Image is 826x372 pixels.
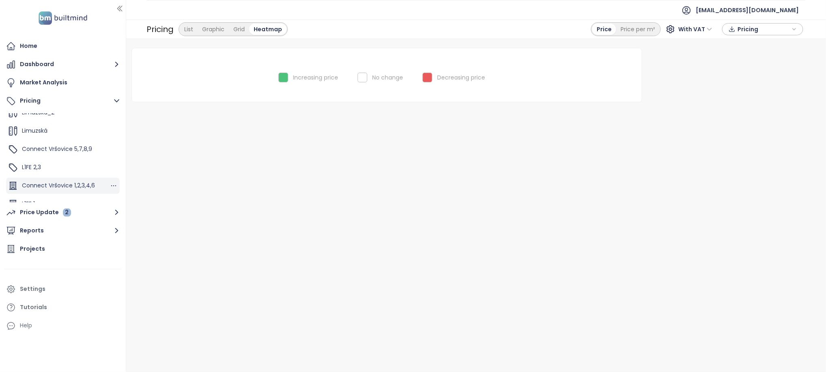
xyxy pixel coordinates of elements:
div: List [180,24,198,35]
button: Reports [4,223,122,239]
img: logo [36,10,90,26]
div: L1FE 2,3 [6,159,120,176]
a: Projects [4,241,122,257]
div: Price per m² [616,24,660,35]
div: Limuzská [6,123,120,139]
span: Connect Vršovice 1,2,3,4,6 [22,181,95,189]
div: Projects [20,244,45,254]
span: Pricing [738,23,790,35]
div: Home [20,41,37,51]
div: No change [372,73,403,82]
div: Price Update [20,207,71,217]
a: Settings [4,281,122,297]
div: Help [4,318,122,334]
div: Market Analysis [20,77,67,88]
div: Increasing price [293,73,338,82]
div: Help [20,320,32,331]
a: Market Analysis [4,75,122,91]
div: L1FE 1 [6,196,120,212]
span: [EMAIL_ADDRESS][DOMAIN_NAME] [696,0,799,20]
div: 2 [63,209,71,217]
span: With VAT [678,23,712,35]
span: L1FE 2,3 [22,163,41,171]
span: Connect Vršovice 5,7,8,9 [22,145,92,153]
div: Pricing [147,22,174,37]
a: Home [4,38,122,54]
div: Connect Vršovice 5,7,8,9 [6,141,120,157]
button: Price Update 2 [4,204,122,221]
div: Decreasing price [437,73,485,82]
div: Tutorials [20,302,47,312]
span: L1FE 1 [22,200,35,208]
button: Dashboard [4,56,122,73]
div: Settings [20,284,45,294]
button: Pricing [4,93,122,109]
div: Heatmap [249,24,287,35]
div: button [727,23,799,35]
a: Tutorials [4,299,122,316]
div: Price [592,24,616,35]
div: Connect Vršovice 1,2,3,4,6 [6,178,120,194]
div: Grid [229,24,249,35]
span: Limuzská [22,127,47,135]
div: Graphic [198,24,229,35]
